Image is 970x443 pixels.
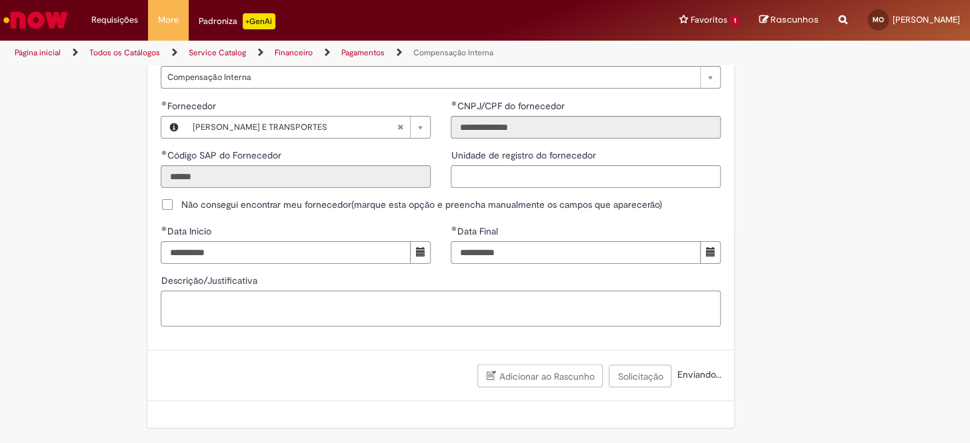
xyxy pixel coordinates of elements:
button: Mostrar calendário para Data Inicio [410,241,431,264]
span: Data Final [457,225,500,237]
span: Obrigatório Preenchido [161,226,167,231]
input: Unidade de registro do fornecedor [451,165,721,188]
input: CNPJ/CPF do fornecedor [451,116,721,139]
span: Unidade de registro do fornecedor [451,149,598,161]
button: Mostrar calendário para Data Final [700,241,721,264]
a: Rascunhos [759,14,819,27]
span: [PERSON_NAME] E TRANSPORTES [192,117,397,138]
a: Pagamentos [341,47,385,58]
textarea: Descrição/Justificativa [161,290,721,326]
span: Obrigatório Preenchido [451,101,457,106]
span: MO [873,15,884,24]
input: Data Inicio 01 October 2024 Tuesday [161,241,411,264]
input: Código SAP do Fornecedor [161,165,431,188]
span: Obrigatório Preenchido [161,101,167,106]
span: [PERSON_NAME] [893,14,960,25]
p: +GenAi [243,13,275,29]
a: Service Catalog [189,47,246,58]
button: Fornecedor , Visualizar este registro CARSTEN SERVICOS E TRANSPORTES [161,117,185,138]
label: Somente leitura - Código SAP do Fornecedor [161,149,283,162]
span: Somente leitura - CNPJ/CPF do fornecedor [457,100,567,112]
a: [PERSON_NAME] E TRANSPORTESLimpar campo Fornecedor [185,117,430,138]
a: Compensação Interna [413,47,493,58]
span: Obrigatório Preenchido [161,150,167,155]
label: Somente leitura - CNPJ/CPF do fornecedor [451,99,567,113]
a: Financeiro [275,47,313,58]
img: ServiceNow [1,7,70,33]
span: Requisições [91,13,138,27]
span: Data Inicio [167,225,213,237]
span: More [158,13,179,27]
div: Padroniza [199,13,275,29]
span: Rascunhos [771,13,819,26]
span: Fornecedor [167,100,218,112]
span: Somente leitura - Código SAP do Fornecedor [167,149,283,161]
a: Página inicial [15,47,61,58]
span: Favoritos [690,13,727,27]
span: 1 [729,15,739,27]
span: Não consegui encontrar meu fornecedor(marque esta opção e preencha manualmente os campos que apar... [181,198,661,211]
span: Enviando... [674,368,721,380]
a: Todos os Catálogos [89,47,160,58]
abbr: Limpar campo Fornecedor [390,117,410,138]
span: Compensação Interna [167,67,693,88]
span: Obrigatório Preenchido [451,226,457,231]
span: Descrição/Justificativa [161,274,259,286]
input: Data Final 31 January 2025 Friday [451,241,701,264]
ul: Trilhas de página [10,41,637,65]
